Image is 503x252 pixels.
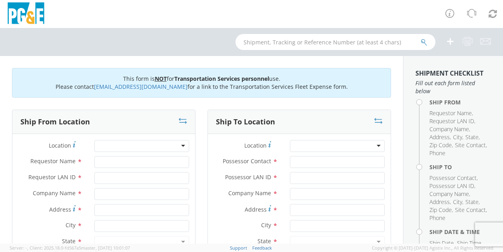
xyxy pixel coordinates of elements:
span: , [27,245,28,251]
li: , [453,133,463,141]
img: pge-logo-06675f144f4cfa6a6814.png [6,2,46,26]
span: Client: 2025.18.0-fd567a5 [30,245,130,251]
li: , [455,206,487,214]
span: Requestor LAN ID [429,117,474,125]
a: [EMAIL_ADDRESS][DOMAIN_NAME] [94,83,188,90]
span: Site Contact [455,206,486,214]
li: , [429,206,453,214]
span: Company Name [429,190,469,198]
span: Ship Date [429,239,454,247]
span: Server: - [10,245,28,251]
span: Requestor LAN ID [28,173,76,181]
span: City [66,221,76,229]
li: , [465,133,480,141]
span: Possessor Contact [429,174,477,182]
li: , [429,190,470,198]
span: Possessor LAN ID [225,173,271,181]
h4: Ship From [429,99,491,105]
span: Address [429,133,450,141]
span: Company Name [429,125,469,133]
span: Company Name [33,189,76,197]
span: Fill out each form listed below [415,79,491,95]
span: Copyright © [DATE]-[DATE] Agistix Inc., All Rights Reserved [372,245,493,251]
span: Location [49,142,71,149]
span: State [257,237,271,245]
strong: Shipment Checklist [415,69,483,78]
span: Company Name [228,189,271,197]
span: Requestor Name [30,157,76,165]
span: Address [49,206,71,213]
li: , [453,198,463,206]
span: Address [245,206,267,213]
span: City [261,221,271,229]
h3: Ship To Location [216,118,275,126]
li: , [429,133,451,141]
li: , [429,198,451,206]
span: State [465,198,479,206]
li: , [465,198,480,206]
li: , [429,109,473,117]
span: Possessor LAN ID [429,182,474,190]
span: Phone [429,149,445,157]
span: Zip Code [429,206,452,214]
li: , [429,125,470,133]
div: This form is for use. Please contact for a link to the Transportation Services Fleet Expense form. [12,68,391,98]
span: City [453,133,462,141]
li: , [429,174,478,182]
a: Support [230,245,247,251]
span: City [453,198,462,206]
li: , [429,141,453,149]
span: Location [244,142,267,149]
a: Feedback [252,245,272,251]
u: NOT [155,75,167,82]
li: , [455,141,487,149]
h4: Ship To [429,164,491,170]
span: Requestor Name [429,109,472,117]
li: , [429,182,475,190]
span: Ship Time [457,239,481,247]
h4: Ship Date & Time [429,229,491,235]
li: , [429,239,455,247]
span: Phone [429,214,445,222]
span: Possessor Contact [223,157,271,165]
span: Site Contact [455,141,486,149]
h3: Ship From Location [20,118,90,126]
span: State [465,133,479,141]
b: Transportation Services personnel [174,75,269,82]
span: master, [DATE] 10:01:07 [81,245,130,251]
li: , [429,117,475,125]
span: Zip Code [429,141,452,149]
input: Shipment, Tracking or Reference Number (at least 4 chars) [236,34,435,50]
span: Address [429,198,450,206]
span: State [62,237,76,245]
